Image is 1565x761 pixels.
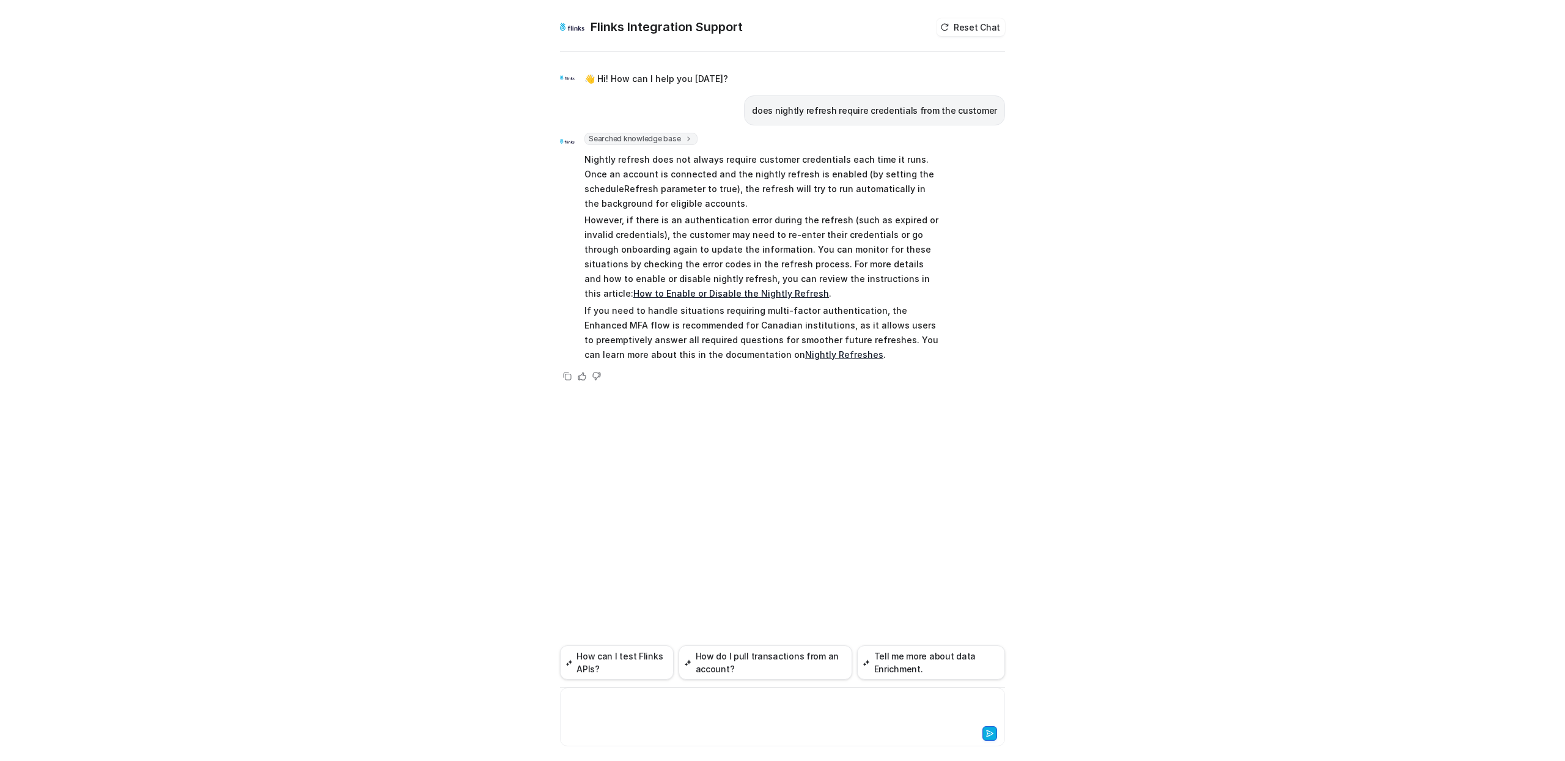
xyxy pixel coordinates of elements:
[591,18,743,35] h2: Flinks Integration Support
[633,288,829,299] a: How to Enable or Disable the Nightly Refresh
[805,349,883,360] a: Nightly Refreshes
[560,70,575,85] img: Widget
[679,645,852,680] button: How do I pull transactions from an account?
[584,213,942,301] p: However, if there is an authentication error during the refresh (such as expired or invalid crede...
[584,72,728,86] p: 👋 Hi! How can I help you [DATE]?
[584,152,942,211] p: Nightly refresh does not always require customer credentials each time it runs. Once an account i...
[584,303,942,362] p: If you need to handle situations requiring multi-factor authentication, the Enhanced MFA flow is ...
[560,645,674,680] button: How can I test Flinks APIs?
[937,18,1005,36] button: Reset Chat
[560,134,575,149] img: Widget
[752,103,997,118] p: does nightly refresh require credentials from the customer
[560,15,584,39] img: Widget
[857,645,1005,680] button: Tell me more about data Enrichment.
[584,133,698,145] span: Searched knowledge base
